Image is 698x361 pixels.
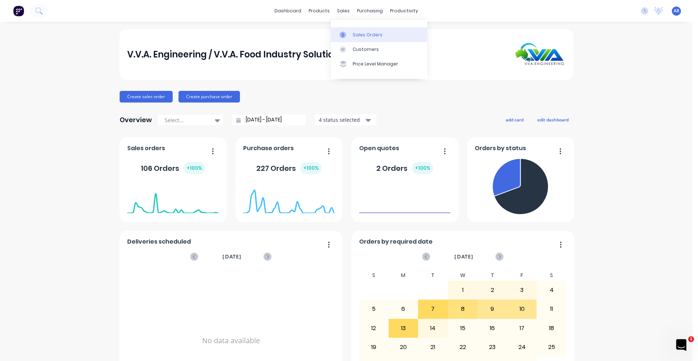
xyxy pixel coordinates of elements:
div: 5 [359,300,388,318]
div: 10 [508,300,537,318]
div: 6 [389,300,418,318]
div: + 100 % [300,162,322,174]
div: 7 [418,300,448,318]
div: 14 [418,319,448,337]
span: Open quotes [359,144,399,153]
button: Create purchase order [178,91,240,103]
div: S [537,270,566,281]
div: + 100 % [184,162,205,174]
div: 25 [537,338,566,356]
div: 20 [389,338,418,356]
div: Open Intercom Messenger [3,3,15,23]
div: products [305,5,333,16]
div: 13 [389,319,418,337]
span: Orders by status [475,144,526,153]
img: V.V.A. Engineering / V.V.A. Food Industry Solutions [514,43,565,66]
div: T [477,270,507,281]
div: Overview [120,113,152,127]
div: Price Level Manager [353,61,398,67]
div: Intercom [3,3,15,23]
div: 1 [448,281,477,299]
div: 106 Orders [141,162,205,174]
a: Sales Orders [331,27,427,42]
div: 3 [508,281,537,299]
div: 17 [508,319,537,337]
div: 2 Orders [376,162,433,174]
div: 23 [478,338,507,356]
span: Sales orders [127,144,165,153]
div: 4 [537,281,566,299]
div: 12 [359,319,388,337]
div: Customers [353,46,379,53]
div: 8 [448,300,477,318]
div: M [389,270,418,281]
div: W [448,270,478,281]
div: productivity [386,5,422,16]
button: add card [501,115,528,124]
div: V.V.A. Engineering / V.V.A. Food Industry Solutions [127,47,344,62]
div: Intercom messenger [3,3,15,23]
div: 24 [508,338,537,356]
div: 15 [448,319,477,337]
span: 1 [688,336,694,342]
a: Price Level Manager [331,57,427,71]
a: Customers [331,42,427,57]
button: Create sales order [120,91,173,103]
div: 4 status selected [319,116,365,124]
span: AR [674,8,679,14]
img: Factory [13,5,24,16]
div: F [507,270,537,281]
span: [DATE] [454,253,473,261]
div: T [418,270,448,281]
div: 21 [418,338,448,356]
div: 19 [359,338,388,356]
div: + 100 % [412,162,433,174]
div: purchasing [353,5,386,16]
div: 9 [478,300,507,318]
div: 16 [478,319,507,337]
span: [DATE] [222,253,241,261]
div: Sales Orders [353,32,382,38]
div: 11 [537,300,566,318]
div: 2 [478,281,507,299]
iframe: Intercom live chat [673,336,691,354]
div: 18 [537,319,566,337]
div: sales [333,5,353,16]
a: dashboard [271,5,305,16]
div: 227 Orders [256,162,322,174]
button: 4 status selected [315,115,377,125]
button: edit dashboard [533,115,573,124]
span: Purchase orders [243,144,294,153]
div: S [359,270,389,281]
div: 22 [448,338,477,356]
